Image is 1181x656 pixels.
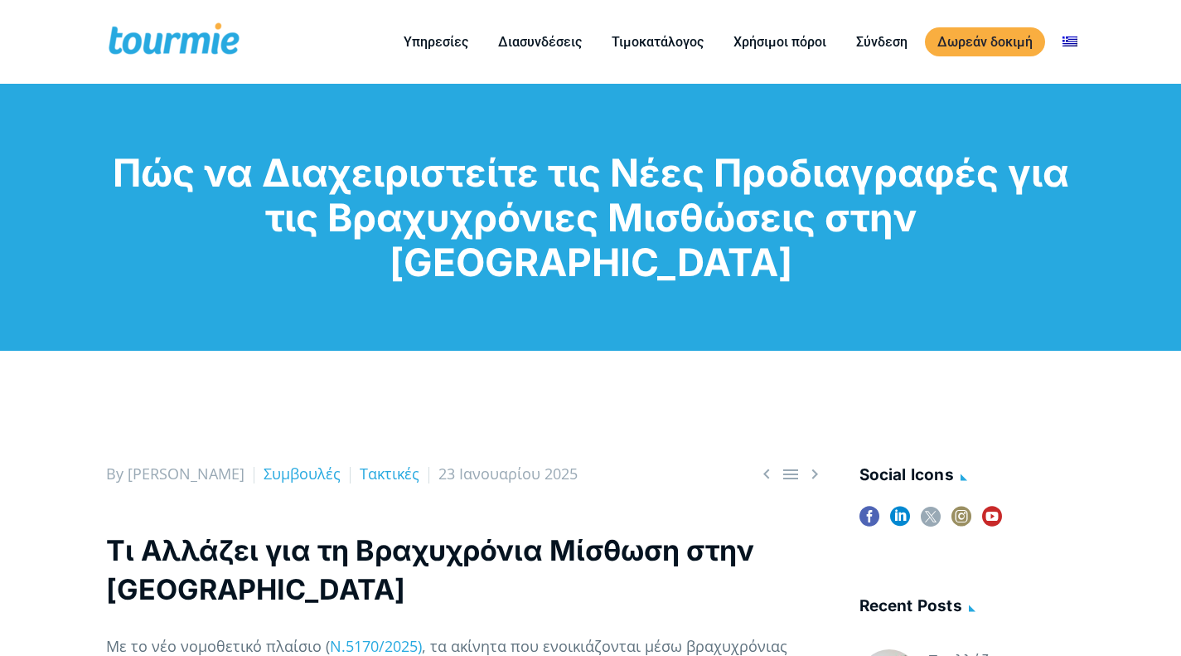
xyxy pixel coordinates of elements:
a: facebook [859,507,879,537]
a: Ν.5170/2025) [330,636,422,656]
a: Υπηρεσίες [391,32,481,52]
a:  [805,464,825,484]
h4: Recent posts [859,594,1076,621]
a: Χρήσιμοι πόροι [721,32,839,52]
h4: social icons [859,463,1076,490]
b: Τι Αλλάζει για τη Βραχυχρόνια Μίσθωση στην [GEOGRAPHIC_DATA] [106,533,754,606]
a: instagram [951,507,971,537]
a: Συμβουλές [264,464,341,483]
a: Τιμοκατάλογος [599,32,716,52]
a: twitter [921,507,941,537]
span: Previous post [757,464,777,484]
a: Σύνδεση [844,32,920,52]
span: Με το νέο νομοθετικό πλαίσιο ( [106,636,330,656]
span: By [PERSON_NAME] [106,464,244,483]
span: Next post [805,464,825,484]
a: Δωρεάν δοκιμή [925,27,1045,56]
span: 23 Ιανουαρίου 2025 [438,464,578,483]
a: youtube [982,507,1002,537]
a:  [781,464,801,484]
h1: Πώς να Διαχειριστείτε τις Νέες Προδιαγραφές για τις Βραχυχρόνιες Μισθώσεις στην [GEOGRAPHIC_DATA] [106,150,1076,284]
a: Διασυνδέσεις [486,32,594,52]
a: Τακτικές [360,464,419,483]
a:  [757,464,777,484]
a: linkedin [890,507,910,537]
